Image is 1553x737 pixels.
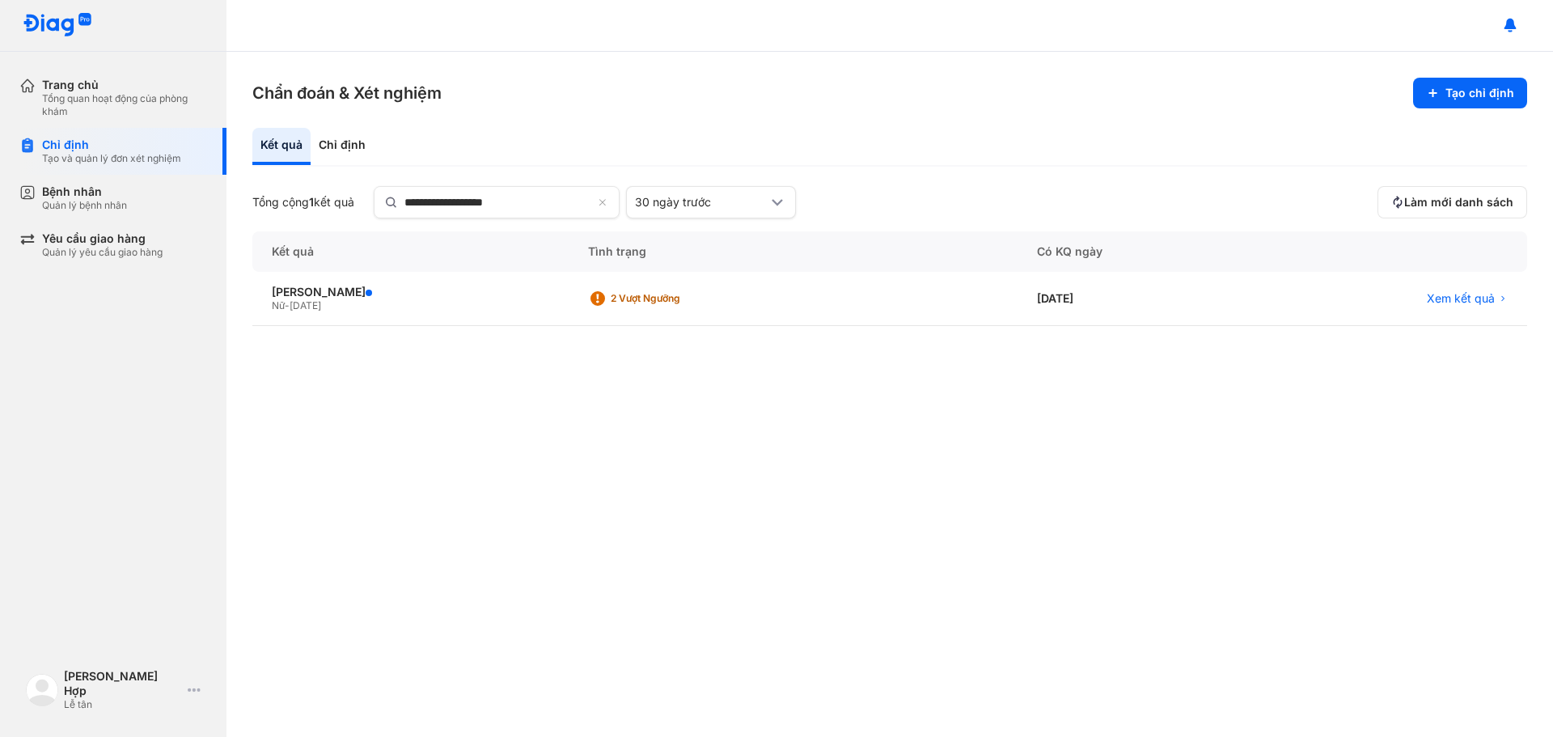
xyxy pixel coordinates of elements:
[1427,291,1495,306] span: Xem kết quả
[42,246,163,259] div: Quản lý yêu cầu giao hàng
[252,231,569,272] div: Kết quả
[252,128,311,165] div: Kết quả
[1404,195,1513,210] span: Làm mới danh sách
[1413,78,1527,108] button: Tạo chỉ định
[290,299,321,311] span: [DATE]
[42,184,127,199] div: Bệnh nhân
[42,138,181,152] div: Chỉ định
[23,13,92,38] img: logo
[311,128,374,165] div: Chỉ định
[272,299,285,311] span: Nữ
[611,292,740,305] div: 2 Vượt ngưỡng
[64,669,181,698] div: [PERSON_NAME] Hợp
[569,231,1018,272] div: Tình trạng
[42,231,163,246] div: Yêu cầu giao hàng
[42,78,207,92] div: Trang chủ
[26,674,58,706] img: logo
[1018,272,1255,326] div: [DATE]
[42,199,127,212] div: Quản lý bệnh nhân
[252,195,354,210] div: Tổng cộng kết quả
[285,299,290,311] span: -
[635,195,768,210] div: 30 ngày trước
[42,152,181,165] div: Tạo và quản lý đơn xét nghiệm
[252,82,442,104] h3: Chẩn đoán & Xét nghiệm
[1018,231,1255,272] div: Có KQ ngày
[309,195,314,209] span: 1
[272,285,549,299] div: [PERSON_NAME]
[1377,186,1527,218] button: Làm mới danh sách
[42,92,207,118] div: Tổng quan hoạt động của phòng khám
[64,698,181,711] div: Lễ tân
